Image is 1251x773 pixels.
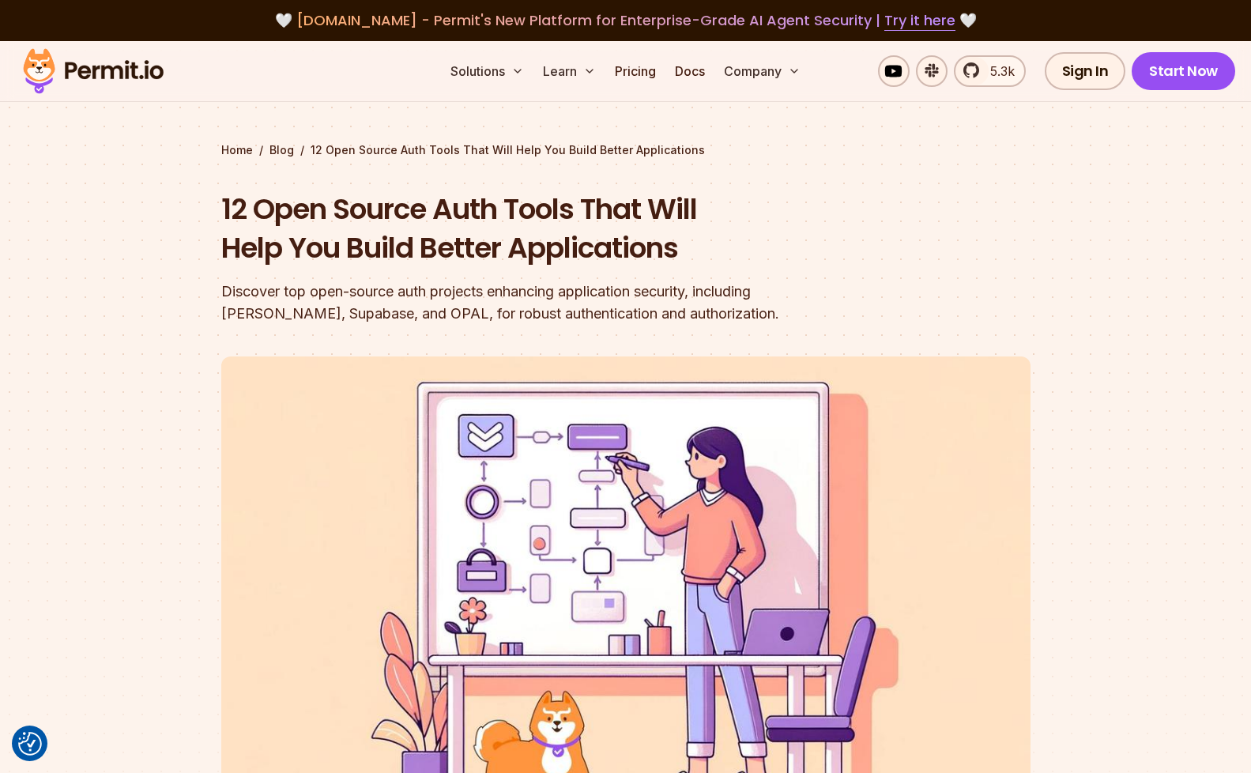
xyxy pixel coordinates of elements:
[221,142,1031,158] div: / /
[221,142,253,158] a: Home
[981,62,1015,81] span: 5.3k
[221,190,828,268] h1: 12 Open Source Auth Tools That Will Help You Build Better Applications
[38,9,1213,32] div: 🤍 🤍
[296,10,955,30] span: [DOMAIN_NAME] - Permit's New Platform for Enterprise-Grade AI Agent Security |
[954,55,1026,87] a: 5.3k
[18,732,42,756] img: Revisit consent button
[884,10,955,31] a: Try it here
[609,55,662,87] a: Pricing
[444,55,530,87] button: Solutions
[537,55,602,87] button: Learn
[16,44,171,98] img: Permit logo
[669,55,711,87] a: Docs
[269,142,294,158] a: Blog
[1132,52,1235,90] a: Start Now
[18,732,42,756] button: Consent Preferences
[1045,52,1126,90] a: Sign In
[221,281,828,325] div: Discover top open-source auth projects enhancing application security, including [PERSON_NAME], S...
[718,55,807,87] button: Company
